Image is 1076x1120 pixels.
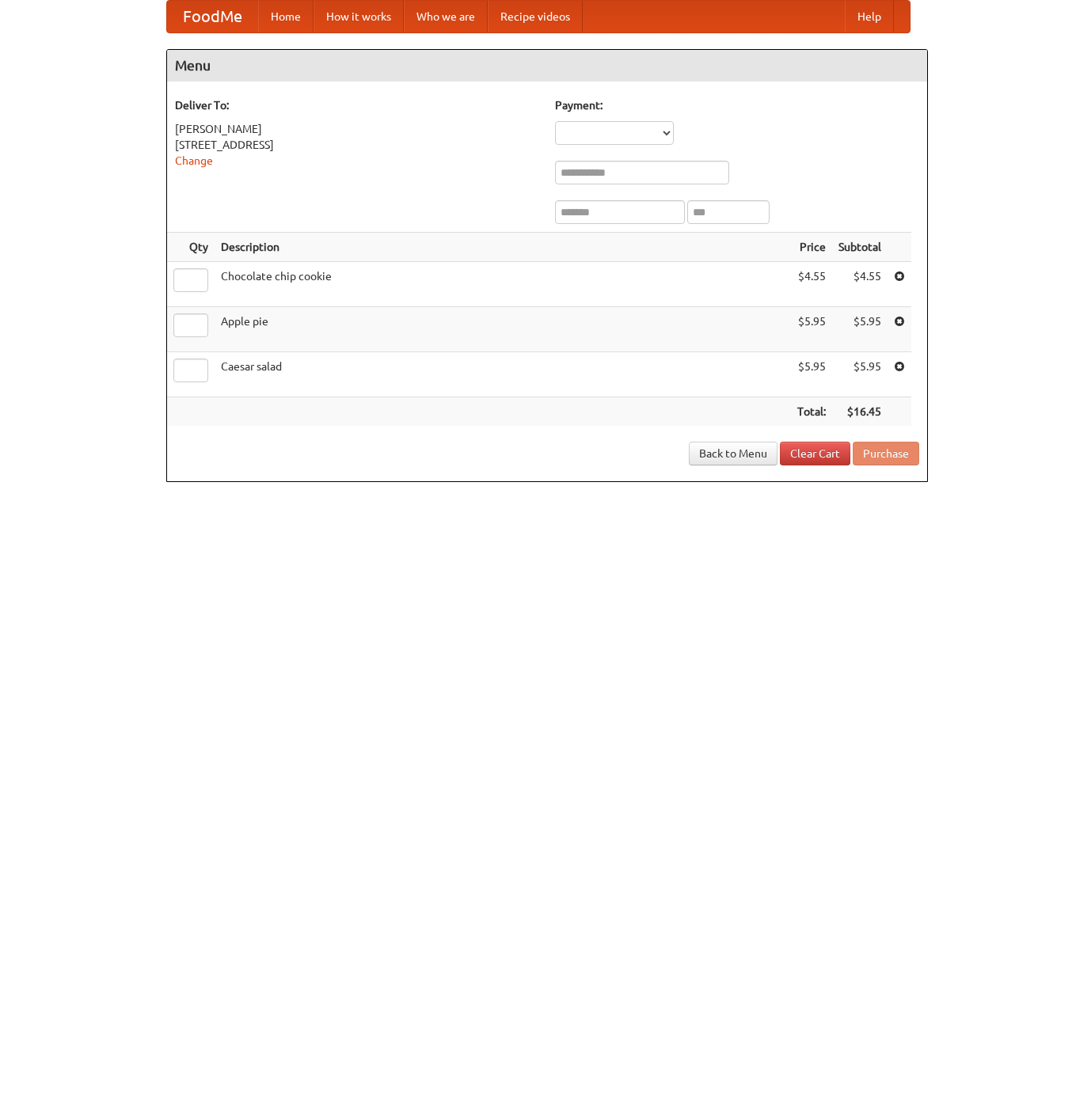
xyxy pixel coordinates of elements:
[258,1,314,32] a: Home
[175,154,213,167] a: Change
[832,262,888,307] td: $4.55
[832,397,888,427] th: $16.45
[215,352,791,397] td: Caesar salad
[175,137,539,153] div: [STREET_ADDRESS]
[167,1,258,32] a: FoodMe
[215,307,791,352] td: Apple pie
[167,233,215,262] th: Qty
[404,1,488,32] a: Who we are
[175,121,539,137] div: [PERSON_NAME]
[215,233,791,262] th: Description
[215,262,791,307] td: Chocolate chip cookie
[845,1,894,32] a: Help
[791,397,832,427] th: Total:
[791,307,832,352] td: $5.95
[555,97,919,113] h5: Payment:
[832,352,888,397] td: $5.95
[791,352,832,397] td: $5.95
[175,97,539,113] h5: Deliver To:
[791,233,832,262] th: Price
[689,442,778,465] a: Back to Menu
[780,442,850,465] a: Clear Cart
[314,1,404,32] a: How it works
[167,50,927,82] h4: Menu
[853,442,919,465] button: Purchase
[832,307,888,352] td: $5.95
[832,233,888,262] th: Subtotal
[488,1,583,32] a: Recipe videos
[791,262,832,307] td: $4.55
